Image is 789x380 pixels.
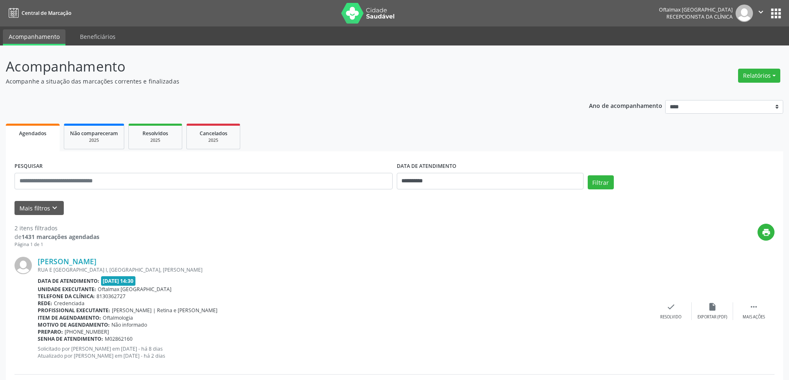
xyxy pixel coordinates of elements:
[14,241,99,248] div: Página 1 de 1
[14,160,43,173] label: PESQUISAR
[38,335,103,342] b: Senha de atendimento:
[38,345,650,359] p: Solicitado por [PERSON_NAME] em [DATE] - há 8 dias Atualizado por [PERSON_NAME] em [DATE] - há 2 ...
[14,201,64,215] button: Mais filtroskeyboard_arrow_down
[756,7,765,17] i: 
[6,56,550,77] p: Acompanhamento
[38,286,96,293] b: Unidade executante:
[38,314,101,321] b: Item de agendamento:
[666,302,676,311] i: check
[38,266,650,273] div: RUA E [GEOGRAPHIC_DATA] I, [GEOGRAPHIC_DATA], [PERSON_NAME]
[19,130,46,137] span: Agendados
[135,137,176,143] div: 2025
[38,307,110,314] b: Profissional executante:
[74,29,121,44] a: Beneficiários
[38,321,110,328] b: Motivo de agendamento:
[38,328,63,335] b: Preparo:
[758,224,775,241] button: print
[50,203,59,213] i: keyboard_arrow_down
[38,293,95,300] b: Telefone da clínica:
[14,232,99,241] div: de
[65,328,109,335] span: [PHONE_NUMBER]
[70,137,118,143] div: 2025
[589,100,662,110] p: Ano de acompanhamento
[762,228,771,237] i: print
[111,321,147,328] span: Não informado
[736,5,753,22] img: img
[70,130,118,137] span: Não compareceram
[54,300,84,307] span: Credenciada
[749,302,758,311] i: 
[38,257,97,266] a: [PERSON_NAME]
[142,130,168,137] span: Resolvidos
[38,300,52,307] b: Rede:
[660,314,681,320] div: Resolvido
[753,5,769,22] button: 
[14,224,99,232] div: 2 itens filtrados
[6,77,550,86] p: Acompanhe a situação das marcações correntes e finalizadas
[112,307,217,314] span: [PERSON_NAME] | Retina e [PERSON_NAME]
[22,10,71,17] span: Central de Marcação
[588,175,614,189] button: Filtrar
[6,6,71,20] a: Central de Marcação
[3,29,65,45] a: Acompanhamento
[200,130,227,137] span: Cancelados
[193,137,234,143] div: 2025
[397,160,456,173] label: DATA DE ATENDIMENTO
[103,314,133,321] span: Oftalmologia
[708,302,717,311] i: insert_drive_file
[738,69,780,83] button: Relatórios
[14,257,32,274] img: img
[98,286,171,293] span: Oftalmax [GEOGRAPHIC_DATA]
[101,276,136,286] span: [DATE] 14:30
[697,314,727,320] div: Exportar (PDF)
[22,233,99,241] strong: 1431 marcações agendadas
[97,293,125,300] span: 8130362727
[38,277,99,284] b: Data de atendimento:
[743,314,765,320] div: Mais ações
[769,6,783,21] button: apps
[666,13,733,20] span: Recepcionista da clínica
[105,335,133,342] span: M02862160
[659,6,733,13] div: Oftalmax [GEOGRAPHIC_DATA]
